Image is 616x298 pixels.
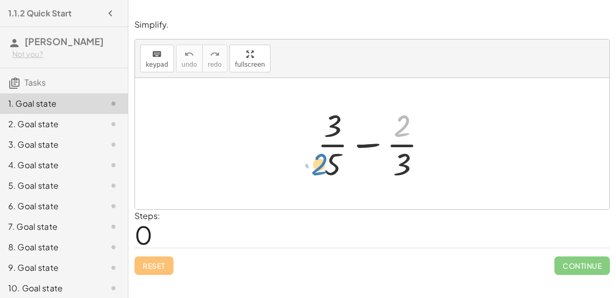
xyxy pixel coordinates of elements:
button: redoredo [202,45,227,72]
span: undo [182,61,197,68]
i: Task not started. [107,138,120,151]
i: Task not started. [107,221,120,233]
div: 10. Goal state [8,282,91,294]
div: 9. Goal state [8,262,91,274]
span: keypad [146,61,168,68]
i: Task not started. [107,118,120,130]
span: [PERSON_NAME] [25,35,104,47]
div: 5. Goal state [8,180,91,192]
div: 6. Goal state [8,200,91,212]
p: Simplify. [134,19,610,31]
div: 1. Goal state [8,97,91,110]
div: 3. Goal state [8,138,91,151]
button: undoundo [176,45,203,72]
button: fullscreen [229,45,271,72]
button: keyboardkeypad [140,45,174,72]
i: Task not started. [107,97,120,110]
label: Steps: [134,210,160,221]
i: Task not started. [107,200,120,212]
div: Not you? [12,49,120,59]
i: redo [210,48,220,61]
i: undo [184,48,194,61]
i: Task not started. [107,180,120,192]
h4: 1.1.2 Quick Start [8,7,72,19]
span: Tasks [25,77,46,88]
span: fullscreen [235,61,265,68]
i: keyboard [152,48,162,61]
div: 8. Goal state [8,241,91,253]
div: 4. Goal state [8,159,91,171]
div: 7. Goal state [8,221,91,233]
i: Task not started. [107,241,120,253]
i: Task not started. [107,159,120,171]
span: redo [208,61,222,68]
div: 2. Goal state [8,118,91,130]
i: Task not started. [107,282,120,294]
i: Task not started. [107,262,120,274]
span: 0 [134,219,152,250]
